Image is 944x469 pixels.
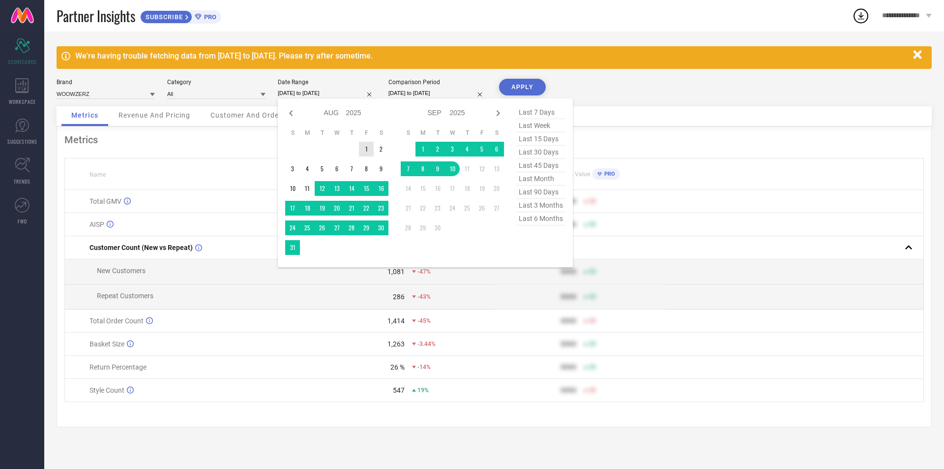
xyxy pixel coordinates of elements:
span: last week [516,119,565,132]
td: Mon Sep 08 2025 [415,161,430,176]
span: last 6 months [516,212,565,225]
td: Fri Sep 26 2025 [474,201,489,216]
td: Mon Sep 01 2025 [415,142,430,156]
td: Fri Sep 05 2025 [474,142,489,156]
th: Sunday [285,129,300,137]
span: -45% [417,317,431,324]
div: Previous month [285,107,297,119]
td: Sun Sep 21 2025 [401,201,415,216]
td: Sun Sep 14 2025 [401,181,415,196]
div: 9999 [560,268,576,276]
span: last 15 days [516,132,565,146]
span: SUBSCRIBE [141,13,185,21]
th: Saturday [489,129,504,137]
td: Mon Sep 15 2025 [415,181,430,196]
td: Sat Aug 23 2025 [374,201,388,216]
span: 19% [417,387,429,394]
td: Fri Sep 19 2025 [474,181,489,196]
span: -3.44% [417,341,436,347]
button: APPLY [499,79,546,95]
td: Fri Aug 15 2025 [359,181,374,196]
div: 9999 [560,293,576,301]
span: last 30 days [516,146,565,159]
span: last 7 days [516,106,565,119]
span: -43% [417,293,431,300]
span: last 90 days [516,186,565,199]
td: Sat Aug 09 2025 [374,161,388,176]
td: Wed Aug 20 2025 [329,201,344,216]
td: Wed Aug 13 2025 [329,181,344,196]
td: Thu Sep 25 2025 [460,201,474,216]
td: Mon Aug 18 2025 [300,201,315,216]
td: Thu Aug 14 2025 [344,181,359,196]
span: SCORECARDS [8,58,37,65]
th: Thursday [344,129,359,137]
span: 50 [589,198,596,205]
td: Sun Aug 24 2025 [285,220,300,235]
div: 547 [393,386,405,394]
span: 50 [589,293,596,300]
td: Sat Sep 27 2025 [489,201,504,216]
td: Fri Aug 08 2025 [359,161,374,176]
td: Sat Sep 20 2025 [489,181,504,196]
a: SUBSCRIBEPRO [140,8,221,24]
th: Friday [474,129,489,137]
td: Sun Sep 07 2025 [401,161,415,176]
td: Tue Aug 19 2025 [315,201,329,216]
div: Open download list [852,7,870,25]
th: Monday [300,129,315,137]
td: Thu Sep 11 2025 [460,161,474,176]
td: Tue Sep 16 2025 [430,181,445,196]
span: FWD [18,218,27,225]
th: Saturday [374,129,388,137]
td: Thu Aug 28 2025 [344,220,359,235]
span: last 45 days [516,159,565,172]
td: Tue Sep 02 2025 [430,142,445,156]
td: Thu Aug 21 2025 [344,201,359,216]
span: Name [89,171,106,178]
span: TRENDS [14,178,30,185]
td: Mon Sep 29 2025 [415,220,430,235]
td: Sat Sep 06 2025 [489,142,504,156]
div: Next month [492,107,504,119]
td: Wed Aug 27 2025 [329,220,344,235]
span: Repeat Customers [97,292,153,300]
span: last month [516,172,565,186]
td: Fri Aug 01 2025 [359,142,374,156]
td: Thu Sep 04 2025 [460,142,474,156]
td: Tue Sep 09 2025 [430,161,445,176]
span: -14% [417,364,431,371]
span: 50 [589,387,596,394]
input: Select date range [278,88,376,98]
span: Total GMV [89,197,121,205]
div: We're having trouble fetching data from [DATE] to [DATE]. Please try after sometime. [75,51,908,61]
span: PRO [202,13,216,21]
input: Select comparison period [388,88,487,98]
td: Sat Sep 13 2025 [489,161,504,176]
td: Tue Sep 30 2025 [430,220,445,235]
td: Mon Aug 04 2025 [300,161,315,176]
td: Tue Aug 26 2025 [315,220,329,235]
span: PRO [602,171,615,177]
span: last 3 months [516,199,565,212]
th: Tuesday [430,129,445,137]
span: 50 [589,364,596,371]
span: 50 [589,268,596,275]
div: Category [167,79,265,86]
td: Sun Aug 31 2025 [285,240,300,255]
td: Thu Sep 18 2025 [460,181,474,196]
th: Monday [415,129,430,137]
span: Return Percentage [89,363,147,371]
td: Sun Aug 17 2025 [285,201,300,216]
td: Sun Aug 10 2025 [285,181,300,196]
th: Sunday [401,129,415,137]
span: WORKSPACE [9,98,36,105]
span: Customer And Orders [210,111,286,119]
td: Wed Sep 03 2025 [445,142,460,156]
span: -47% [417,268,431,275]
td: Sat Aug 30 2025 [374,220,388,235]
th: Wednesday [445,129,460,137]
div: 9999 [560,386,576,394]
div: 1,414 [387,317,405,325]
span: 50 [589,341,596,347]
